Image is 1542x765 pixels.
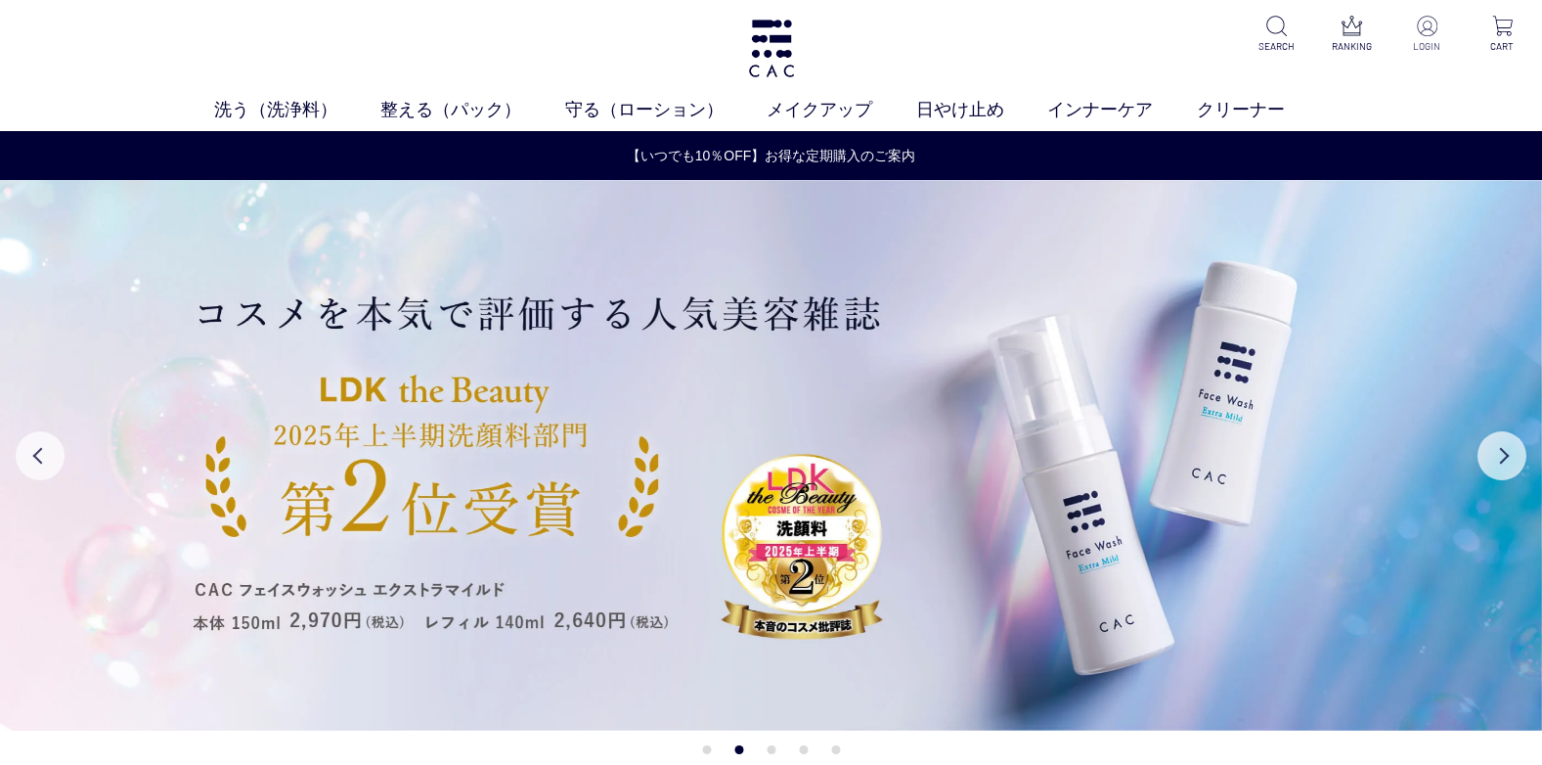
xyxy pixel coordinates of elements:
p: LOGIN [1403,39,1451,54]
a: 整える（パック） [380,97,565,123]
button: 5 of 5 [831,745,840,754]
a: 日やけ止め [916,97,1048,123]
a: インナーケア [1047,97,1197,123]
button: 4 of 5 [799,745,808,754]
a: 【いつでも10％OFF】お得な定期購入のご案内 [1,146,1541,166]
a: RANKING [1328,16,1376,54]
button: 3 of 5 [767,745,775,754]
a: 洗う（洗浄料） [214,97,381,123]
p: RANKING [1328,39,1376,54]
a: 守る（ローション） [565,97,768,123]
p: CART [1478,39,1526,54]
button: 1 of 5 [702,745,711,754]
a: CART [1478,16,1526,54]
button: Previous [16,431,65,480]
a: メイクアップ [767,97,916,123]
button: 2 of 5 [734,745,743,754]
a: LOGIN [1403,16,1451,54]
a: SEARCH [1253,16,1300,54]
img: logo [746,20,797,77]
a: クリーナー [1197,97,1329,123]
button: Next [1477,431,1526,480]
p: SEARCH [1253,39,1300,54]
